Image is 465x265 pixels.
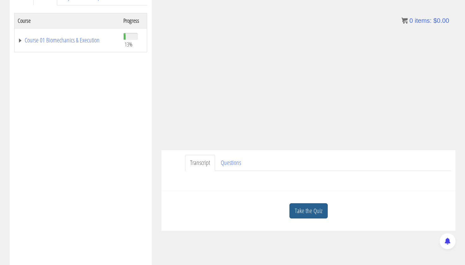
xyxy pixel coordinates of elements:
span: $ [433,17,437,24]
th: Progress [120,13,147,28]
span: items: [415,17,431,24]
a: Take the Quiz [289,203,328,219]
a: Questions [216,155,246,171]
a: Transcript [185,155,215,171]
img: icon11.png [401,17,408,24]
a: Course 01 Biomechanics & Execution [18,37,117,43]
span: 13% [125,41,133,48]
bdi: 0.00 [433,17,449,24]
span: 0 [409,17,413,24]
th: Course [15,13,121,28]
a: 0 items: $0.00 [401,17,449,24]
